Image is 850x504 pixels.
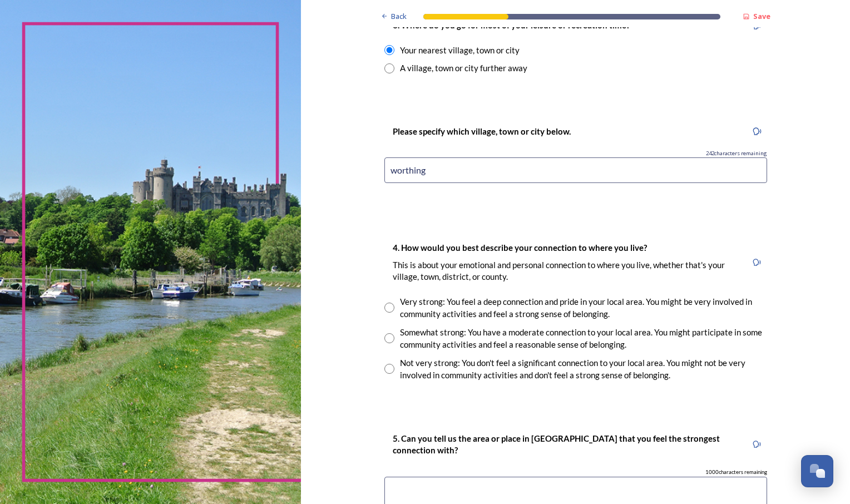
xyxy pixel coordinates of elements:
div: Somewhat strong: You have a moderate connection to your local area. You might participate in some... [400,326,767,351]
button: Open Chat [801,455,833,487]
span: 1000 characters remaining [705,468,767,476]
strong: 5. Can you tell us the area or place in [GEOGRAPHIC_DATA] that you feel the strongest connection ... [393,433,721,455]
strong: 4. How would you best describe your connection to where you live? [393,243,647,253]
strong: Save [753,11,770,21]
div: Not very strong: You don't feel a significant connection to your local area. You might not be ver... [400,357,767,382]
div: Very strong: You feel a deep connection and pride in your local area. You might be very involved ... [400,295,767,320]
span: 242 characters remaining [706,150,767,157]
div: A village, town or city further away [400,62,527,75]
span: Back [391,11,407,22]
p: This is about your emotional and personal connection to where you live, whether that's your villa... [393,259,739,283]
div: Your nearest village, town or city [400,44,520,57]
strong: Please specify which village, town or city below. [393,126,571,136]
